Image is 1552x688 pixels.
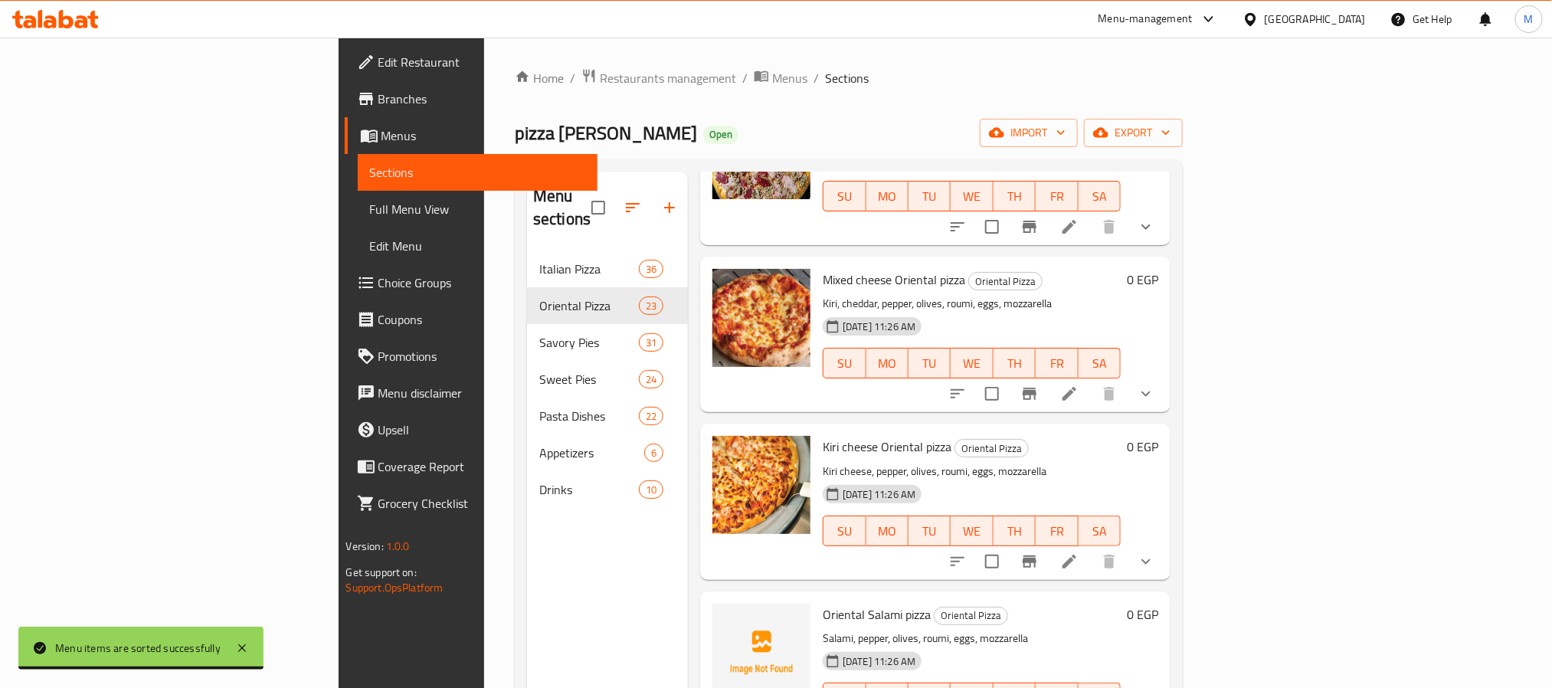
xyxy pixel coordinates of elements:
[1137,552,1155,571] svg: Show Choices
[640,336,663,350] span: 31
[980,119,1078,147] button: import
[742,69,748,87] li: /
[823,462,1121,481] p: Kiri cheese, pepper, olives, roumi, eggs, mozzarella
[539,480,639,499] span: Drinks
[1096,123,1171,143] span: export
[1085,520,1115,542] span: SA
[823,435,951,458] span: Kiri cheese Oriental pizza
[1128,208,1164,245] button: show more
[527,324,688,361] div: Savory Pies31
[527,244,688,514] nav: Menu sections
[1091,543,1128,580] button: delete
[1085,352,1115,375] span: SA
[772,69,807,87] span: Menus
[712,436,810,534] img: Kiri cheese Oriental pizza
[992,123,1066,143] span: import
[370,237,585,255] span: Edit Menu
[935,607,1007,624] span: Oriental Pizza
[951,348,993,378] button: WE
[830,352,859,375] span: SU
[1000,352,1030,375] span: TH
[1099,10,1193,28] div: Menu-management
[345,44,598,80] a: Edit Restaurant
[378,274,585,292] span: Choice Groups
[968,272,1043,290] div: Oriental Pizza
[370,200,585,218] span: Full Menu View
[527,361,688,398] div: Sweet Pies24
[957,520,987,542] span: WE
[358,191,598,228] a: Full Menu View
[1011,375,1048,412] button: Branch-specific-item
[837,487,922,502] span: [DATE] 11:26 AM
[994,516,1036,546] button: TH
[1091,208,1128,245] button: delete
[378,347,585,365] span: Promotions
[976,545,1008,578] span: Select to update
[346,578,444,598] a: Support.OpsPlatform
[378,310,585,329] span: Coupons
[378,421,585,439] span: Upsell
[837,319,922,334] span: [DATE] 11:26 AM
[1127,436,1158,457] h6: 0 EGP
[957,185,987,208] span: WE
[1036,181,1078,211] button: FR
[639,296,663,315] div: items
[378,494,585,513] span: Grocery Checklist
[1042,352,1072,375] span: FR
[957,352,987,375] span: WE
[814,69,819,87] li: /
[378,90,585,108] span: Branches
[1128,543,1164,580] button: show more
[1079,181,1121,211] button: SA
[1084,119,1183,147] button: export
[539,370,639,388] div: Sweet Pies
[994,348,1036,378] button: TH
[1137,218,1155,236] svg: Show Choices
[976,378,1008,410] span: Select to update
[969,273,1042,290] span: Oriental Pizza
[515,116,697,150] span: pizza [PERSON_NAME]
[345,448,598,485] a: Coverage Report
[639,407,663,425] div: items
[873,352,902,375] span: MO
[345,338,598,375] a: Promotions
[1011,208,1048,245] button: Branch-specific-item
[640,299,663,313] span: 23
[823,348,866,378] button: SU
[1079,348,1121,378] button: SA
[994,181,1036,211] button: TH
[645,446,663,460] span: 6
[866,181,909,211] button: MO
[640,483,663,497] span: 10
[55,640,221,657] div: Menu items are sorted successfully
[640,409,663,424] span: 22
[1042,520,1072,542] span: FR
[639,370,663,388] div: items
[823,603,931,626] span: Oriental Salami pizza
[378,384,585,402] span: Menu disclaimer
[1000,185,1030,208] span: TH
[1000,520,1030,542] span: TH
[823,629,1121,648] p: Salami, pepper, olives, roumi, eggs, mozzarella
[644,444,663,462] div: items
[527,251,688,287] div: Italian Pizza36
[951,181,993,211] button: WE
[651,189,688,226] button: Add section
[345,485,598,522] a: Grocery Checklist
[1036,516,1078,546] button: FR
[346,562,417,582] span: Get support on:
[955,440,1028,457] span: Oriental Pizza
[639,333,663,352] div: items
[527,434,688,471] div: Appetizers6
[823,294,1121,313] p: Kiri, cheddar, pepper, olives, roumi, eggs, mozzarella
[823,181,866,211] button: SU
[370,163,585,182] span: Sections
[358,228,598,264] a: Edit Menu
[527,471,688,508] div: Drinks10
[1127,269,1158,290] h6: 0 EGP
[873,185,902,208] span: MO
[515,68,1183,88] nav: breadcrumb
[539,260,639,278] span: Italian Pizza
